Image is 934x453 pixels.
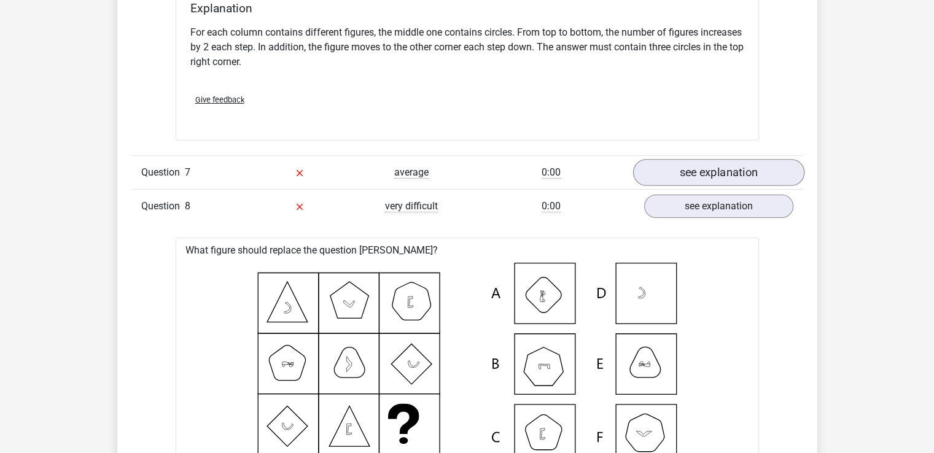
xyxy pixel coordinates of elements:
a: see explanation [632,159,804,186]
span: average [394,166,429,179]
span: very difficult [385,200,438,212]
p: For each column contains different figures, the middle one contains circles. From top to bottom, ... [190,25,744,69]
span: 0:00 [542,200,561,212]
span: 7 [185,166,190,178]
span: Give feedback [195,95,244,104]
h4: Explanation [190,1,744,15]
span: 8 [185,200,190,212]
span: 0:00 [542,166,561,179]
span: Question [141,199,185,214]
span: Question [141,165,185,180]
a: see explanation [644,195,793,218]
